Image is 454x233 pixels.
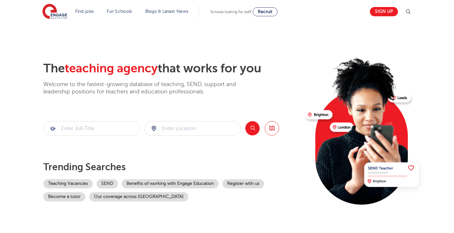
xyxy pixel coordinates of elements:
h2: The that works for you [43,61,300,76]
a: Blogs & Latest News [145,9,189,14]
input: Submit [44,121,139,135]
img: Engage Education [42,4,67,20]
a: Recruit [253,7,277,16]
span: Recruit [258,9,272,14]
p: Welcome to the fastest-growing database of teaching, SEND, support and leadership positions for t... [43,81,254,96]
a: Sign up [370,7,398,16]
a: For Schools [107,9,132,14]
div: Submit [43,121,140,136]
span: Schools looking for staff [210,10,251,14]
button: Search [245,121,260,135]
p: Trending searches [43,161,300,173]
div: Submit [144,121,241,136]
a: Teaching Vacancies [43,179,93,188]
a: Find jobs [75,9,94,14]
input: Submit [145,121,240,135]
span: teaching agency [65,62,158,75]
a: Register with us [222,179,264,188]
a: Benefits of working with Engage Education [122,179,219,188]
a: Become a tutor [43,192,85,201]
a: Our coverage across [GEOGRAPHIC_DATA] [89,192,188,201]
a: SEND [97,179,118,188]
